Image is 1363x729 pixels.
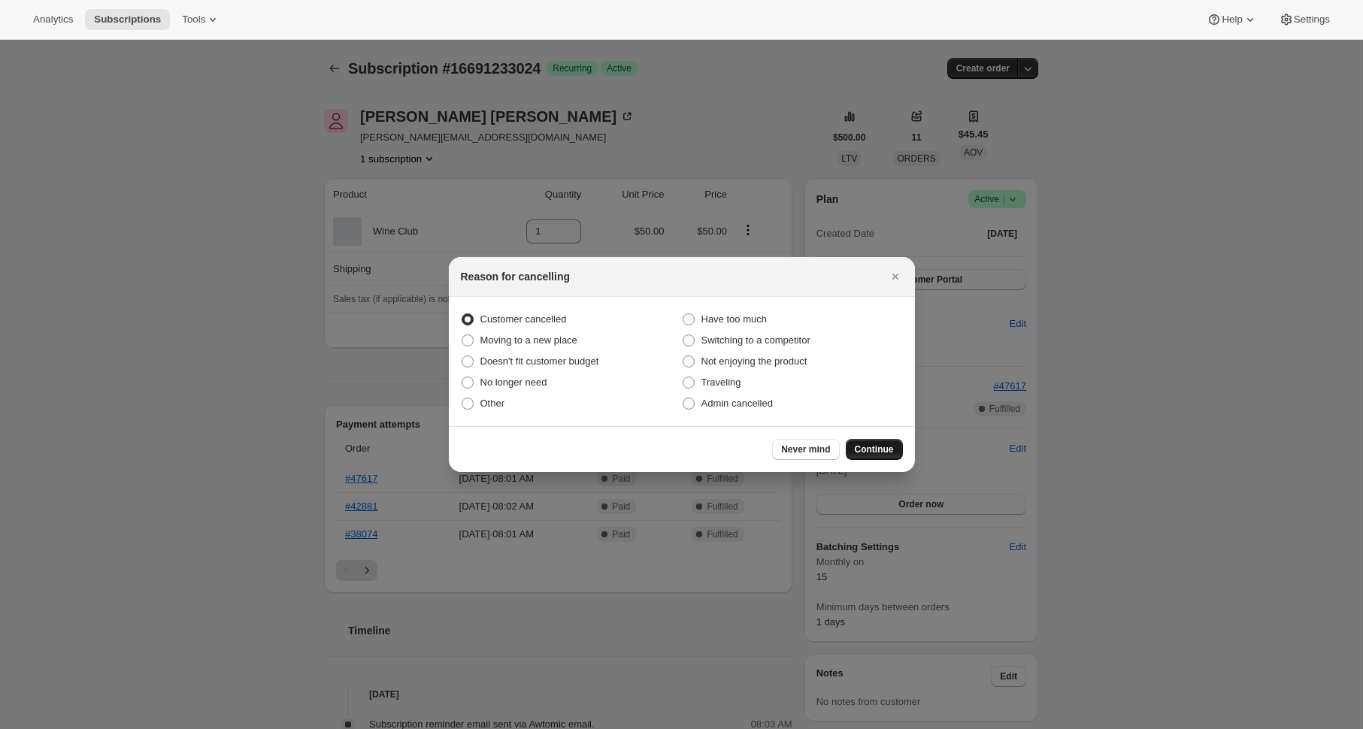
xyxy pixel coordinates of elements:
button: Help [1198,9,1266,30]
span: Admin cancelled [701,398,773,409]
span: No longer need [480,377,547,388]
span: Settings [1294,14,1330,26]
span: Have too much [701,313,767,325]
span: Switching to a competitor [701,334,810,346]
button: Close [885,266,906,287]
span: Never mind [781,443,830,455]
span: Customer cancelled [480,313,567,325]
span: Tools [182,14,205,26]
span: Subscriptions [94,14,161,26]
span: Not enjoying the product [701,355,807,367]
span: Moving to a new place [480,334,577,346]
button: Subscriptions [85,9,170,30]
span: Doesn't fit customer budget [480,355,599,367]
button: Continue [846,439,903,460]
span: Continue [855,443,894,455]
span: Other [480,398,505,409]
button: Analytics [24,9,82,30]
button: Never mind [772,439,839,460]
h2: Reason for cancelling [461,269,570,284]
span: Analytics [33,14,73,26]
button: Tools [173,9,229,30]
span: Traveling [701,377,741,388]
span: Help [1222,14,1242,26]
button: Settings [1270,9,1339,30]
